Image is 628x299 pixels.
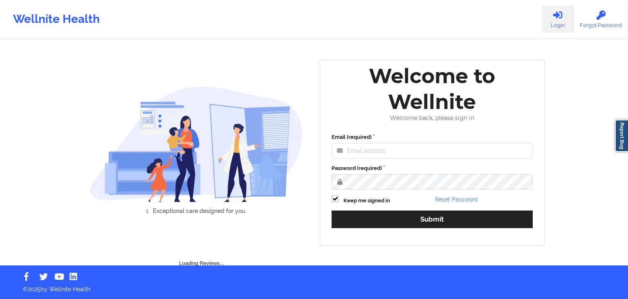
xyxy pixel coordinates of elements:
[332,164,533,172] label: Password (required)
[332,143,533,159] input: Email address
[326,115,538,122] div: Welcome back, please sign in
[17,279,611,293] p: © 2025 by Wellnite Health
[96,208,303,214] li: Exceptional care designed for you.
[90,228,314,267] div: Loading Reviews...
[542,6,574,33] a: Login
[90,86,303,202] img: wellnite-auth-hero_200.c722682e.png
[615,120,628,152] a: Report Bug
[332,211,533,228] button: Submit
[343,197,390,205] label: Keep me signed in
[326,63,538,115] div: Welcome to Wellnite
[574,6,628,33] a: Forgot Password
[435,196,478,203] a: Reset Password
[332,133,533,141] label: Email (required)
